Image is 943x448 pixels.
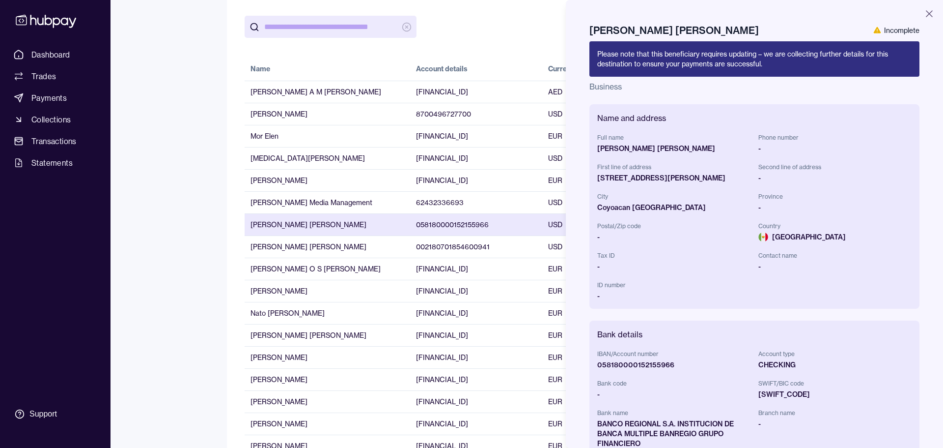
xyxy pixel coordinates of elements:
span: Province [758,191,912,203]
div: CHECKING [758,360,912,370]
span: Full name [597,132,750,144]
div: [SWIFT_CODE] [758,389,912,399]
h2: [PERSON_NAME] [PERSON_NAME] [589,24,919,37]
span: First line of address [597,161,750,173]
span: Phone number [758,132,912,144]
div: - [597,262,750,271]
span: Branch name [758,407,912,419]
p: Business [589,81,919,92]
span: Contact name [758,250,912,262]
span: Account type [758,348,912,360]
span: City [597,191,750,203]
div: - [758,262,912,271]
span: SWIFT/BIC code [758,378,912,389]
span: [GEOGRAPHIC_DATA] [758,232,912,242]
span: Country [758,220,912,232]
div: Incomplete [872,26,919,35]
div: - [597,232,750,242]
h2: Bank details [597,329,912,340]
div: Please note that this beneficiary requires updating – we are collecting further details for this ... [597,49,912,69]
span: ID number [597,279,750,291]
div: Coyoacan [GEOGRAPHIC_DATA] [597,203,750,212]
span: Postal/Zip code [597,220,750,232]
span: IBAN/Account number [597,348,750,360]
div: 058180000152155966 [597,360,750,370]
span: Tax ID [597,250,750,262]
div: [PERSON_NAME] [PERSON_NAME] [597,144,750,153]
div: - [597,389,750,399]
div: - [758,419,912,429]
div: - [758,173,912,183]
div: - [758,203,912,212]
div: - [758,144,912,153]
span: Bank code [597,378,750,389]
span: Bank name [597,407,750,419]
h2: Name and address [597,112,912,124]
div: - [597,291,750,301]
div: [STREET_ADDRESS][PERSON_NAME] [597,173,750,183]
span: Second line of address [758,161,912,173]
